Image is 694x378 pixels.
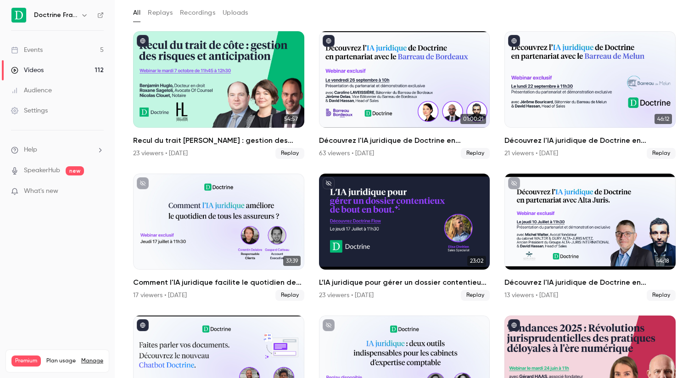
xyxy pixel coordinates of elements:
span: Replay [647,290,676,301]
button: unpublished [508,177,520,189]
button: published [137,319,149,331]
h2: Découvrez l'IA juridique de Doctrine en partenariat avec [PERSON_NAME] de Melun [504,135,676,146]
span: What's new [24,186,58,196]
div: Settings [11,106,48,115]
div: 23 viewers • [DATE] [133,149,188,158]
div: 63 viewers • [DATE] [319,149,374,158]
h2: L’IA juridique pour gérer un dossier contentieux de bout en bout [319,277,490,288]
a: 01:00:21Découvrez l'IA juridique de Doctrine en partenariat avec [PERSON_NAME] de Bordeaux63 view... [319,31,490,159]
button: published [323,35,335,47]
span: Help [24,145,37,155]
div: Audience [11,86,52,95]
button: published [137,35,149,47]
span: Replay [461,148,490,159]
button: published [508,35,520,47]
span: new [66,166,84,175]
div: 13 viewers • [DATE] [504,291,558,300]
button: Recordings [180,6,215,20]
span: 46:12 [655,114,672,124]
button: All [133,6,140,20]
iframe: Noticeable Trigger [93,187,104,196]
img: Doctrine France [11,8,26,23]
span: Plan usage [46,357,76,365]
span: 01:00:21 [460,114,486,124]
a: 46:12Découvrez l'IA juridique de Doctrine en partenariat avec [PERSON_NAME] de Melun21 viewers • ... [504,31,676,159]
span: 44:18 [654,256,672,266]
li: Découvrez l'IA juridique de Doctrine en partenariat avec le Barreau de Bordeaux [319,31,490,159]
h2: Comment l'IA juridique facilite le quotidien de tous les assureurs ? [133,277,304,288]
span: 54:57 [281,114,301,124]
div: 23 viewers • [DATE] [319,291,374,300]
a: Manage [81,357,103,365]
li: help-dropdown-opener [11,145,104,155]
button: Uploads [223,6,248,20]
button: published [508,319,520,331]
div: 21 viewers • [DATE] [504,149,558,158]
span: Replay [275,290,304,301]
li: Découvrez l'IA juridique de Doctrine en partenariat avec le Barreau de Melun [504,31,676,159]
a: 23:02L’IA juridique pour gérer un dossier contentieux de bout en bout23 viewers • [DATE]Replay [319,174,490,301]
span: Replay [647,148,676,159]
a: 37:39Comment l'IA juridique facilite le quotidien de tous les assureurs ?17 viewers • [DATE]Replay [133,174,304,301]
a: SpeakerHub [24,166,60,175]
span: Premium [11,355,41,367]
span: Replay [461,290,490,301]
li: Découvrez l'IA juridique de Doctrine en partenariat avec le réseau Alta-Juris international. [504,174,676,301]
li: L’IA juridique pour gérer un dossier contentieux de bout en bout [319,174,490,301]
a: 44:18Découvrez l'IA juridique de Doctrine en partenariat avec le réseau Alta-Juris international.... [504,174,676,301]
button: Replays [148,6,173,20]
button: unpublished [323,319,335,331]
a: 54:57Recul du trait [PERSON_NAME] : gestion des risques et anticipation23 viewers • [DATE]Replay [133,31,304,159]
div: 17 viewers • [DATE] [133,291,187,300]
span: 37:39 [283,256,301,266]
div: Videos [11,66,44,75]
h2: Découvrez l'IA juridique de Doctrine en partenariat avec [PERSON_NAME] de Bordeaux [319,135,490,146]
h2: Découvrez l'IA juridique de Doctrine en partenariat avec le réseau Alta-Juris international. [504,277,676,288]
h6: Doctrine France [34,11,77,20]
span: 23:02 [467,256,486,266]
li: Comment l'IA juridique facilite le quotidien de tous les assureurs ? [133,174,304,301]
button: unpublished [323,177,335,189]
li: Recul du trait de côte : gestion des risques et anticipation [133,31,304,159]
button: unpublished [137,177,149,189]
div: Events [11,45,43,55]
h2: Recul du trait [PERSON_NAME] : gestion des risques et anticipation [133,135,304,146]
span: Replay [275,148,304,159]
